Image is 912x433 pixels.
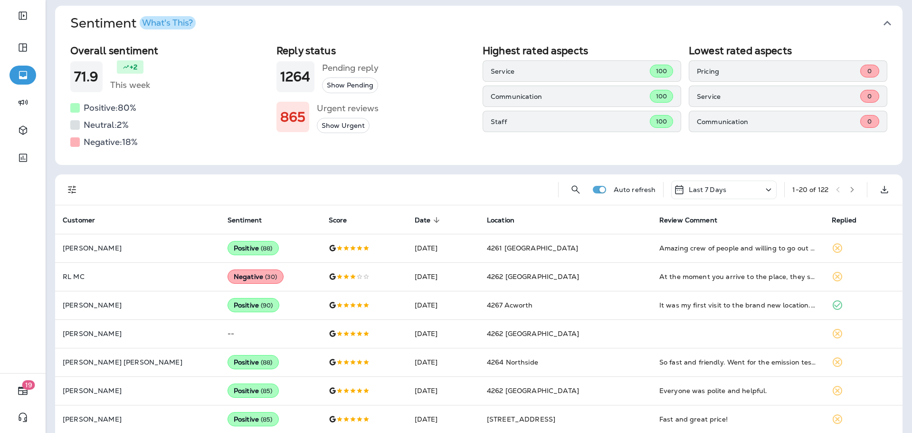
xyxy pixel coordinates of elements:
span: Customer [63,216,95,224]
div: Positive [228,412,279,426]
p: Auto refresh [614,186,656,193]
div: Positive [228,384,279,398]
p: +2 [130,62,137,72]
h5: Negative: 18 % [84,135,138,150]
button: Show Urgent [317,118,370,134]
p: [PERSON_NAME] [63,330,212,337]
span: Score [329,216,347,224]
button: Expand Sidebar [9,6,36,25]
div: Positive [228,355,279,369]
span: 4267 Acworth [487,301,533,309]
span: 0 [867,67,872,75]
span: ( 88 ) [261,358,273,366]
h2: Highest rated aspects [483,45,681,57]
h1: 865 [280,109,305,125]
h5: Urgent reviews [317,101,379,116]
p: [PERSON_NAME] [63,387,212,395]
div: SentimentWhat's This? [55,41,902,165]
span: Review Comment [659,216,717,224]
p: Pricing [697,67,860,75]
div: What's This? [142,19,193,27]
td: -- [220,319,321,348]
div: It was my first visit to the brand new location. Brian and the crew were on it! Got me in and out... [659,300,817,310]
div: Fast and great price! [659,414,817,424]
p: [PERSON_NAME] [63,244,212,252]
h1: Sentiment [70,15,196,31]
span: 100 [656,67,667,75]
span: Date [415,216,431,224]
p: Staff [491,118,650,125]
p: Communication [491,93,650,100]
h1: 71.9 [74,69,99,85]
div: Negative [228,269,284,284]
div: At the moment you arrive to the place, they start selling you everything… air filters light bulbs... [659,272,817,281]
span: ( 88 ) [261,244,273,252]
span: Sentiment [228,216,274,224]
p: [PERSON_NAME] [63,301,212,309]
p: Service [491,67,650,75]
span: Location [487,216,514,224]
span: Replied [832,216,856,224]
span: Review Comment [659,216,730,224]
h5: Neutral: 2 % [84,117,129,133]
button: SentimentWhat's This? [63,6,910,41]
span: 4262 [GEOGRAPHIC_DATA] [487,329,579,338]
button: Export as CSV [875,180,894,199]
span: Customer [63,216,107,224]
span: 4261 [GEOGRAPHIC_DATA] [487,244,578,252]
td: [DATE] [407,348,479,376]
span: Sentiment [228,216,262,224]
span: ( 90 ) [261,301,273,309]
div: So fast and friendly. Went for the emission test. And they even helped inflate my tires for free [659,357,817,367]
span: Location [487,216,527,224]
p: Last 7 Days [689,186,726,193]
span: [STREET_ADDRESS] [487,415,555,423]
span: Replied [832,216,869,224]
td: [DATE] [407,262,479,291]
p: [PERSON_NAME] [PERSON_NAME] [63,358,212,366]
h2: Overall sentiment [70,45,269,57]
p: Service [697,93,860,100]
div: Everyone was polite and helpful. [659,386,817,395]
td: [DATE] [407,319,479,348]
button: Search Reviews [566,180,585,199]
h5: This week [110,77,150,93]
span: 4264 Northside [487,358,538,366]
span: Date [415,216,443,224]
p: Communication [697,118,860,125]
td: [DATE] [407,376,479,405]
span: Score [329,216,360,224]
span: 100 [656,117,667,125]
h2: Lowest rated aspects [689,45,887,57]
span: 4262 [GEOGRAPHIC_DATA] [487,386,579,395]
div: Positive [228,298,279,312]
button: Filters [63,180,82,199]
span: ( 85 ) [261,387,273,395]
span: 4262 [GEOGRAPHIC_DATA] [487,272,579,281]
span: 100 [656,92,667,100]
td: [DATE] [407,234,479,262]
button: Show Pending [322,77,378,93]
div: 1 - 20 of 122 [792,186,828,193]
p: [PERSON_NAME] [63,415,212,423]
span: 0 [867,92,872,100]
span: ( 30 ) [265,273,277,281]
h5: Positive: 80 % [84,100,136,115]
button: What's This? [140,16,196,29]
span: 0 [867,117,872,125]
button: 19 [9,381,36,400]
div: Amazing crew of people and willing to go out of there way to help out [659,243,817,253]
div: Positive [228,241,279,255]
h1: 1264 [280,69,311,85]
h5: Pending reply [322,60,379,76]
span: ( 85 ) [261,415,273,423]
p: RL MC [63,273,212,280]
span: 19 [22,380,35,390]
td: [DATE] [407,291,479,319]
h2: Reply status [276,45,475,57]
